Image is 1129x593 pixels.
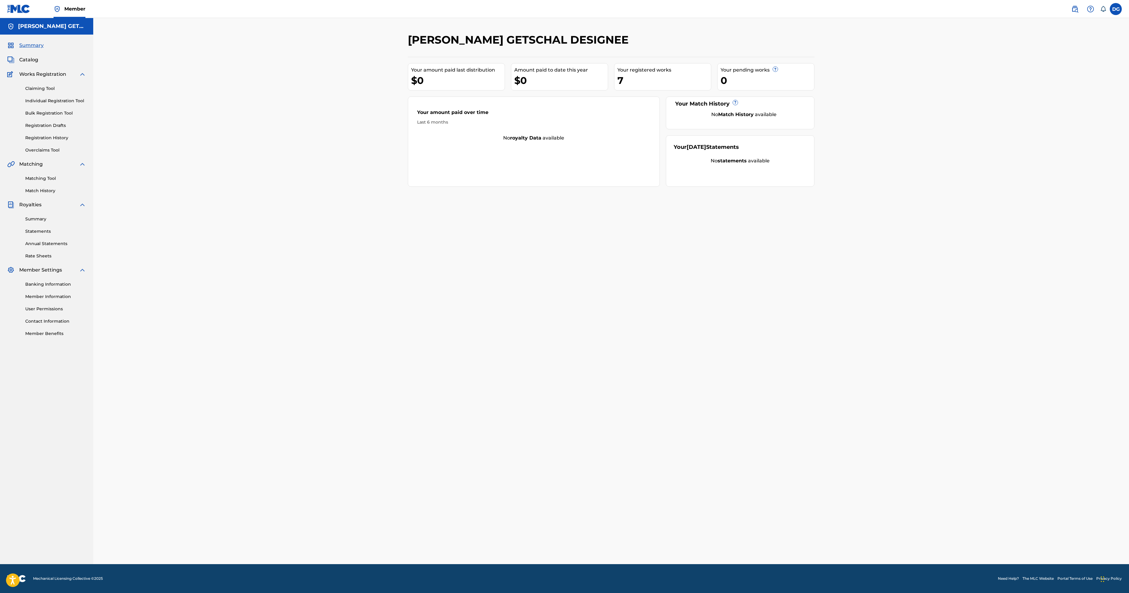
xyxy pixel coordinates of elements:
[773,67,778,72] span: ?
[19,71,66,78] span: Works Registration
[25,281,86,287] a: Banking Information
[1099,564,1129,593] iframe: Chat Widget
[7,266,14,274] img: Member Settings
[417,109,651,119] div: Your amount paid over time
[687,144,706,150] span: [DATE]
[674,143,739,151] div: Your Statements
[1084,3,1097,15] div: Help
[721,74,814,87] div: 0
[417,119,651,125] div: Last 6 months
[7,161,15,168] img: Matching
[1057,576,1093,581] a: Portal Terms of Use
[514,66,608,74] div: Amount paid to date this year
[79,71,86,78] img: expand
[1087,5,1094,13] img: help
[25,253,86,259] a: Rate Sheets
[25,318,86,324] a: Contact Information
[25,147,86,153] a: Overclaims Tool
[718,158,747,164] strong: statements
[1023,576,1054,581] a: The MLC Website
[7,56,14,63] img: Catalog
[674,157,807,164] div: No available
[1100,6,1106,12] div: Notifications
[7,575,26,582] img: logo
[25,216,86,222] a: Summary
[7,71,15,78] img: Works Registration
[25,306,86,312] a: User Permissions
[1110,3,1122,15] div: User Menu
[1112,431,1129,485] iframe: Resource Center
[19,266,62,274] span: Member Settings
[25,98,86,104] a: Individual Registration Tool
[79,266,86,274] img: expand
[25,293,86,300] a: Member Information
[64,5,85,12] span: Member
[617,66,711,74] div: Your registered works
[514,74,608,87] div: $0
[617,74,711,87] div: 7
[7,201,14,208] img: Royalties
[33,576,103,581] span: Mechanical Licensing Collective © 2025
[408,33,632,47] h2: [PERSON_NAME] GETSCHAL DESIGNEE
[25,188,86,194] a: Match History
[25,85,86,92] a: Claiming Tool
[510,135,541,141] strong: royalty data
[7,23,14,30] img: Accounts
[25,241,86,247] a: Annual Statements
[1071,5,1078,13] img: search
[721,66,814,74] div: Your pending works
[19,42,44,49] span: Summary
[25,135,86,141] a: Registration History
[1101,570,1104,588] div: Drag
[18,23,86,30] h5: DOUGLAS COOPER GETSCHAL DESIGNEE
[25,228,86,235] a: Statements
[7,5,30,13] img: MLC Logo
[19,201,42,208] span: Royalties
[411,66,505,74] div: Your amount paid last distribution
[411,74,505,87] div: $0
[408,134,660,142] div: No available
[733,100,738,105] span: ?
[79,161,86,168] img: expand
[1096,576,1122,581] a: Privacy Policy
[718,112,754,117] strong: Match History
[7,42,44,49] a: SummarySummary
[674,100,807,108] div: Your Match History
[54,5,61,13] img: Top Rightsholder
[7,42,14,49] img: Summary
[79,201,86,208] img: expand
[25,122,86,129] a: Registration Drafts
[681,111,807,118] div: No available
[7,56,38,63] a: CatalogCatalog
[19,161,43,168] span: Matching
[25,330,86,337] a: Member Benefits
[25,110,86,116] a: Bulk Registration Tool
[1069,3,1081,15] a: Public Search
[19,56,38,63] span: Catalog
[998,576,1019,581] a: Need Help?
[25,175,86,182] a: Matching Tool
